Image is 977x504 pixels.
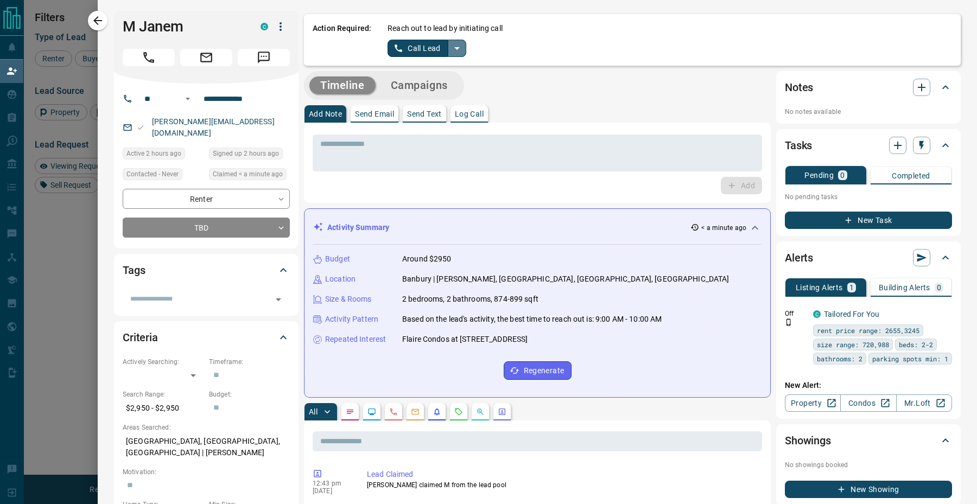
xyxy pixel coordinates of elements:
[209,148,290,163] div: Wed Aug 13 2025
[346,407,354,416] svg: Notes
[785,318,792,326] svg: Push Notification Only
[367,407,376,416] svg: Lead Browsing Activity
[325,273,356,285] p: Location
[879,284,930,291] p: Building Alerts
[123,432,290,462] p: [GEOGRAPHIC_DATA], [GEOGRAPHIC_DATA], [GEOGRAPHIC_DATA] | [PERSON_NAME]
[402,273,729,285] p: Banbury | [PERSON_NAME], [GEOGRAPHIC_DATA], [GEOGRAPHIC_DATA], [GEOGRAPHIC_DATA]
[313,487,351,495] p: [DATE]
[238,49,290,66] span: Message
[309,110,342,118] p: Add Note
[937,284,941,291] p: 0
[455,110,484,118] p: Log Call
[785,79,813,96] h2: Notes
[785,428,952,454] div: Showings
[313,23,371,57] p: Action Required:
[209,390,290,399] p: Budget:
[813,310,821,318] div: condos.ca
[123,18,244,35] h1: M Janem
[849,284,854,291] p: 1
[389,407,398,416] svg: Calls
[213,148,279,159] span: Signed up 2 hours ago
[785,189,952,205] p: No pending tasks
[123,357,204,367] p: Actively Searching:
[817,353,862,364] span: bathrooms: 2
[476,407,485,416] svg: Opportunities
[313,480,351,487] p: 12:43 pm
[701,223,746,233] p: < a minute ago
[325,314,378,325] p: Activity Pattern
[785,74,952,100] div: Notes
[123,329,158,346] h2: Criteria
[388,40,466,57] div: split button
[872,353,948,364] span: parking spots min: 1
[785,107,952,117] p: No notes available
[123,467,290,477] p: Motivation:
[402,253,452,265] p: Around $2950
[137,124,144,131] svg: Email Valid
[123,324,290,350] div: Criteria
[123,399,204,417] p: $2,950 - $2,950
[388,23,503,34] p: Reach out to lead by initiating call
[261,23,268,30] div: condos.ca
[840,394,896,412] a: Condos
[367,469,758,480] p: Lead Claimed
[209,357,290,367] p: Timeframe:
[899,339,933,350] span: beds: 2-2
[785,394,841,412] a: Property
[785,212,952,229] button: New Task
[785,432,831,449] h2: Showings
[840,171,845,179] p: 0
[785,132,952,158] div: Tasks
[402,314,662,325] p: Based on the lead's activity, the best time to reach out is: 9:00 AM - 10:00 AM
[785,481,952,498] button: New Showing
[355,110,394,118] p: Send Email
[123,390,204,399] p: Search Range:
[454,407,463,416] svg: Requests
[123,189,290,209] div: Renter
[785,249,813,266] h2: Alerts
[126,169,179,180] span: Contacted - Never
[126,148,181,159] span: Active 2 hours ago
[123,261,145,279] h2: Tags
[785,245,952,271] div: Alerts
[152,117,275,137] a: [PERSON_NAME][EMAIL_ADDRESS][DOMAIN_NAME]
[892,172,930,180] p: Completed
[817,339,889,350] span: size range: 720,988
[309,76,376,94] button: Timeline
[327,222,389,233] p: Activity Summary
[785,309,807,318] p: Off
[380,76,459,94] button: Campaigns
[123,218,290,238] div: TBD
[804,171,834,179] p: Pending
[213,169,283,180] span: Claimed < a minute ago
[407,110,442,118] p: Send Text
[367,480,758,490] p: [PERSON_NAME] claimed M from the lead pool
[896,394,952,412] a: Mr.Loft
[123,49,175,66] span: Call
[411,407,420,416] svg: Emails
[309,408,318,416] p: All
[209,168,290,183] div: Wed Aug 13 2025
[123,423,290,432] p: Areas Searched:
[817,325,919,336] span: rent price range: 2655,3245
[785,380,952,391] p: New Alert:
[785,137,812,154] h2: Tasks
[325,253,350,265] p: Budget
[180,49,232,66] span: Email
[313,218,762,238] div: Activity Summary< a minute ago
[271,292,286,307] button: Open
[123,257,290,283] div: Tags
[402,294,538,305] p: 2 bedrooms, 2 bathrooms, 874-899 sqft
[504,361,572,380] button: Regenerate
[325,334,386,345] p: Repeated Interest
[498,407,506,416] svg: Agent Actions
[181,92,194,105] button: Open
[123,148,204,163] div: Wed Aug 13 2025
[824,310,879,318] a: Tailored For You
[388,40,448,57] button: Call Lead
[325,294,372,305] p: Size & Rooms
[796,284,843,291] p: Listing Alerts
[433,407,441,416] svg: Listing Alerts
[402,334,528,345] p: Flaire Condos at [STREET_ADDRESS]
[785,460,952,470] p: No showings booked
